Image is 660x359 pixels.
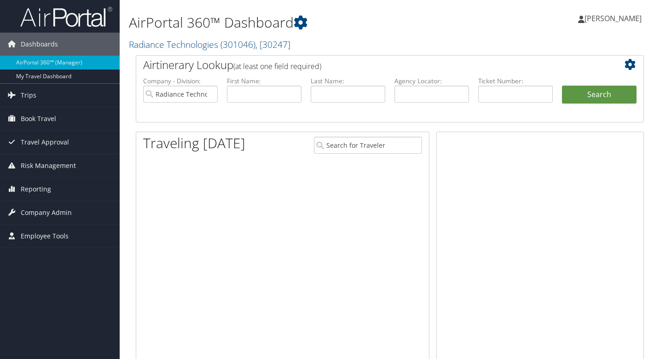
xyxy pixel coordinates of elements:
[233,61,321,71] span: (at least one field required)
[143,133,245,153] h1: Traveling [DATE]
[578,5,651,32] a: [PERSON_NAME]
[562,86,637,104] button: Search
[585,13,642,23] span: [PERSON_NAME]
[311,76,385,86] label: Last Name:
[21,33,58,56] span: Dashboards
[227,76,301,86] label: First Name:
[21,178,51,201] span: Reporting
[143,76,218,86] label: Company - Division:
[129,38,290,51] a: Radiance Technologies
[21,225,69,248] span: Employee Tools
[220,38,255,51] span: ( 301046 )
[314,137,422,154] input: Search for Traveler
[21,84,36,107] span: Trips
[21,154,76,177] span: Risk Management
[143,57,594,73] h2: Airtinerary Lookup
[478,76,553,86] label: Ticket Number:
[21,201,72,224] span: Company Admin
[20,6,112,28] img: airportal-logo.png
[255,38,290,51] span: , [ 30247 ]
[394,76,469,86] label: Agency Locator:
[21,107,56,130] span: Book Travel
[129,13,477,32] h1: AirPortal 360™ Dashboard
[21,131,69,154] span: Travel Approval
